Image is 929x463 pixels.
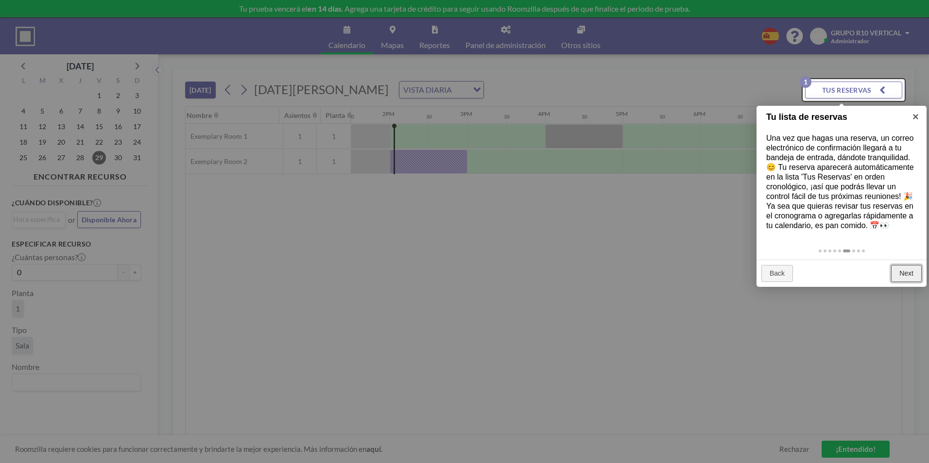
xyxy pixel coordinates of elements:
[766,111,902,124] h1: Tu lista de reservas
[800,76,811,88] p: 1
[905,106,927,128] a: ×
[757,124,927,240] div: Una vez que hagas una reserva, un correo electrónico de confirmación llegará a tu bandeja de entr...
[761,265,793,282] a: Back
[891,265,922,282] a: Next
